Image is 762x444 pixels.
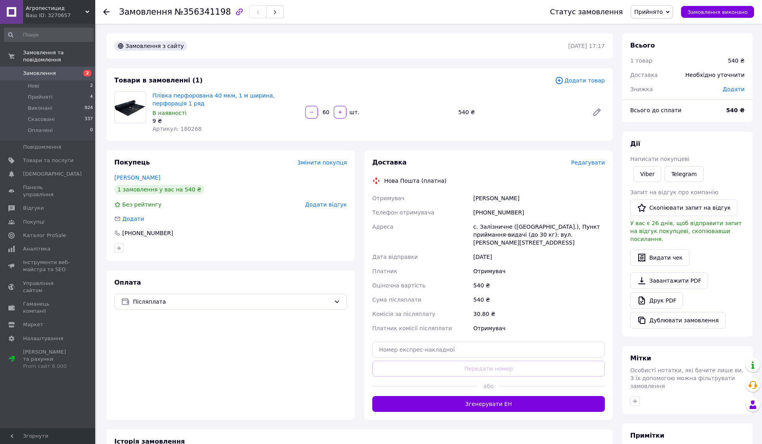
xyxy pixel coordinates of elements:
a: Telegram [664,166,703,182]
a: Viber [633,166,661,182]
span: Аналітика [23,245,50,253]
span: Змінити покупця [297,159,347,166]
span: Управління сайтом [23,280,73,294]
span: 0 [90,127,93,134]
div: [PERSON_NAME] [472,191,606,205]
span: В наявності [152,110,187,116]
span: Дата відправки [372,254,418,260]
button: Видати чек [630,249,689,266]
span: Нові [28,82,39,90]
div: шт. [347,108,360,116]
div: 540 ₴ [728,57,745,65]
span: або [477,382,500,390]
div: Замовлення з сайту [114,41,187,51]
span: Відгуки [23,205,44,212]
div: Нова Пошта (платна) [382,177,448,185]
div: 540 ₴ [455,107,586,118]
span: Артикул: 180268 [152,126,202,132]
div: Отримувач [472,264,606,278]
span: Післяплата [133,297,331,306]
span: Оціночна вартість [372,282,425,289]
img: Плівка перфорована 40 мкм, 1 м ширина, перфорація 1 ряд [115,95,146,120]
div: 30.80 ₴ [472,307,606,321]
div: [DATE] [472,250,606,264]
span: [PERSON_NAME] та рахунки [23,348,73,370]
span: Додати відгук [305,201,347,208]
span: Знижка [630,86,653,92]
span: Особисті нотатки, які бачите лише ви. З їх допомогою можна фільтрувати замовлення [630,367,743,389]
a: Завантажити PDF [630,272,708,289]
span: Додати [122,216,144,222]
span: Доставка [630,72,658,78]
span: Оплачені [28,127,53,134]
span: Повідомлення [23,144,62,151]
span: Скасовані [28,116,55,123]
span: Без рейтингу [122,201,162,208]
span: Товари та послуги [23,157,73,164]
span: Платник [372,268,397,274]
span: Оплата [114,279,141,286]
button: Дублювати замовлення [630,312,725,329]
span: Дії [630,140,640,147]
span: [DEMOGRAPHIC_DATA] [23,170,82,178]
span: Додати [723,86,745,92]
span: Отримувач [372,195,404,201]
span: Товари в замовленні (1) [114,77,203,84]
span: Налаштування [23,335,63,342]
div: 540 ₴ [472,278,606,293]
span: Каталог ProSale [23,232,66,239]
span: Доставка [372,159,407,166]
div: Статус замовлення [550,8,623,16]
span: 4 [90,94,93,101]
a: [PERSON_NAME] [114,174,160,181]
b: 540 ₴ [726,107,745,113]
span: 1 товар [630,57,652,64]
a: Друк PDF [630,292,683,309]
span: Прийнято [634,9,663,15]
span: Платник комісії післяплати [372,325,452,331]
span: Всього [630,42,655,49]
span: 924 [85,105,93,112]
span: Виконані [28,105,52,112]
div: 540 ₴ [472,293,606,307]
span: Телефон отримувача [372,209,434,216]
div: Необхідно уточнити [681,66,749,84]
span: Гаманець компанії [23,300,73,315]
span: Покупець [114,159,150,166]
span: Замовлення та повідомлення [23,49,95,63]
div: Prom сайт 6 000 [23,363,73,370]
input: Пошук [4,28,94,42]
span: Сума післяплати [372,297,421,303]
span: Комісія за післяплату [372,311,435,317]
time: [DATE] 17:17 [568,43,605,49]
span: У вас є 26 днів, щоб відправити запит на відгук покупцеві, скопіювавши посилання. [630,220,742,242]
span: Примітки [630,432,664,439]
a: Редагувати [589,104,605,120]
button: Замовлення виконано [681,6,754,18]
span: Панель управління [23,184,73,198]
div: с. Залізничне ([GEOGRAPHIC_DATA].), Пункт приймання-видачі (до 30 кг): вул. [PERSON_NAME][STREET_... [472,220,606,250]
div: Отримувач [472,321,606,335]
div: 1 замовлення у вас на 540 ₴ [114,185,204,194]
span: Інструменти веб-майстра та SEO [23,259,73,273]
span: Замовлення виконано [687,9,748,15]
span: Написати покупцеві [630,156,689,162]
button: Скопіювати запит на відгук [630,199,737,216]
button: Згенерувати ЕН [372,396,605,412]
span: Мітки [630,354,651,362]
span: Замовлення [119,7,172,17]
span: Запит на відгук про компанію [630,189,718,195]
div: [PHONE_NUMBER] [121,229,174,237]
span: Редагувати [571,159,605,166]
span: Покупці [23,218,44,226]
input: Номер експрес-накладної [372,342,605,358]
span: Адреса [372,224,393,230]
span: 337 [85,116,93,123]
span: 2 [83,70,91,77]
div: Повернутися назад [103,8,110,16]
a: Плівка перфорована 40 мкм, 1 м ширина, перфорація 1 ряд [152,92,275,107]
div: 9 ₴ [152,117,299,125]
span: Агропестицид [26,5,85,12]
span: №356341198 [175,7,231,17]
span: 2 [90,82,93,90]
